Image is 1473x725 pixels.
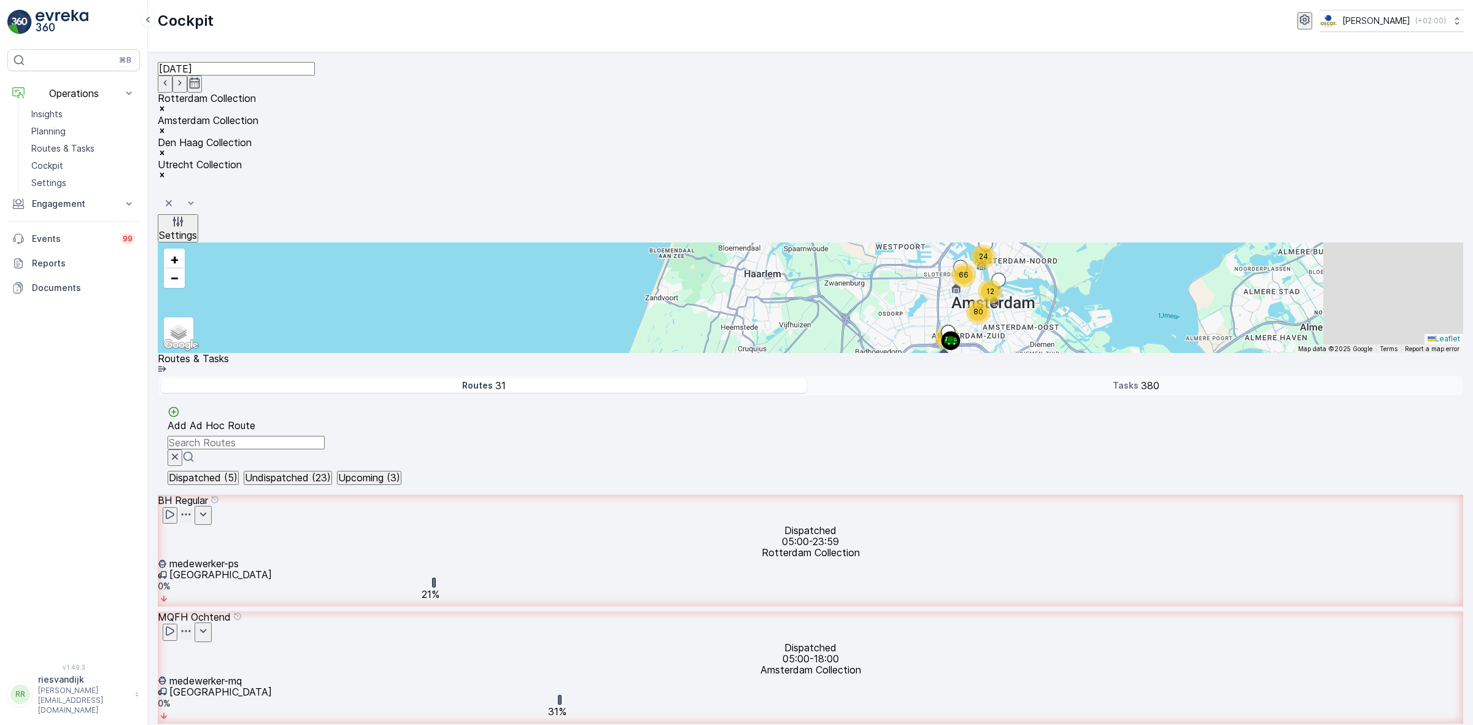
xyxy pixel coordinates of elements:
[7,192,140,216] button: Engagement
[123,234,133,244] p: 99
[1141,380,1159,391] p: 380
[783,653,839,664] p: 05:00-18:00
[159,230,197,241] p: Settings
[959,270,968,279] span: 66
[158,611,231,622] p: MQFH Ochtend
[7,673,140,715] button: RRriesvandijk[PERSON_NAME][EMAIL_ADDRESS][DOMAIN_NAME]
[169,686,272,697] p: [GEOGRAPHIC_DATA]
[158,137,1463,148] div: Den Haag Collection
[422,589,439,600] div: 21%
[158,170,1463,181] div: Remove Utrecht Collection
[1405,345,1459,352] a: Report a map error
[158,270,1463,298] summary: Route Status
[26,140,140,157] a: Routes & Tasks
[166,298,199,308] span: Activities
[38,673,129,686] p: riesvandijk
[170,251,179,267] span: +
[31,177,66,189] p: Settings
[158,104,1463,115] div: Remove Rotterdam Collection
[7,664,140,671] span: v 1.49.3
[782,536,839,547] p: 05:00-23:59
[158,159,1463,170] div: Utrecht Collection
[165,319,192,346] a: Layers
[169,472,238,483] p: Dispatched (5)
[31,108,63,120] p: Insights
[1342,15,1410,27] p: [PERSON_NAME]
[31,160,63,172] p: Cockpit
[1298,345,1372,352] span: Map data ©2025 Google
[158,11,214,31] p: Cockpit
[762,547,860,558] p: Rotterdam Collection
[26,106,140,123] a: Insights
[1428,334,1460,343] a: Leaflet
[158,353,1463,364] p: Routes & Tasks
[158,242,1463,270] summary: Assignee Status
[462,379,493,392] p: Routes
[158,126,1463,137] div: Remove Amsterdam Collection
[161,337,201,353] a: Open this area in Google Maps (opens a new window)
[32,198,115,210] p: Engagement
[168,406,255,431] a: Add Ad Hoc Route
[26,123,140,140] a: Planning
[158,115,1463,126] div: Amsterdam Collection
[32,233,113,245] p: Events
[784,525,837,536] p: Dispatched
[158,580,171,592] p: 0 %
[548,705,566,716] div: 31%
[7,251,140,276] a: Reports
[165,268,184,287] a: Zoom Out
[169,569,272,580] p: [GEOGRAPHIC_DATA]
[168,436,325,449] input: Search Routes
[169,675,242,686] p: medewerker-mq
[158,93,1463,104] div: Rotterdam Collection
[7,227,140,251] a: Events99
[169,558,239,569] p: medewerker-ps
[158,62,315,76] input: dd/mm/yyyy
[158,697,171,710] p: 0 %
[165,250,184,268] a: Zoom In
[244,471,332,484] button: Undispatched (23)
[211,495,219,506] div: Help Tooltip Icon
[978,279,1002,304] div: 12
[951,263,976,287] div: 66
[38,686,129,715] p: [PERSON_NAME][EMAIL_ADDRESS][DOMAIN_NAME]
[7,276,140,300] a: Documents
[245,472,331,483] p: Undispatched (23)
[338,472,400,483] p: Upcoming (3)
[7,81,140,106] button: Operations
[158,325,278,336] input: Search for tasks or a location
[973,307,983,316] span: 80
[26,174,140,192] a: Settings
[1380,345,1398,352] a: Terms (opens in new tab)
[158,495,208,506] p: BH Regular
[337,471,401,484] button: Upcoming (3)
[32,257,135,269] p: Reports
[161,337,201,353] img: Google
[1415,16,1446,26] p: ( +02:00 )
[1320,14,1337,28] img: basis-logo_rgb2x.png
[158,148,1463,159] div: Remove Den Haag Collection
[158,214,198,242] button: Settings
[170,269,179,285] span: −
[935,325,959,350] div: 63
[168,471,239,484] button: Dispatched (5)
[1113,379,1139,392] p: Tasks
[760,664,861,675] p: Amsterdam Collection
[36,10,88,34] img: logo_light-DOdMpM7g.png
[966,300,991,324] div: 80
[784,642,837,653] p: Dispatched
[158,298,1463,325] summary: Activities
[1320,10,1463,32] button: [PERSON_NAME](+02:00)
[233,611,242,622] div: Help Tooltip Icon
[32,88,115,99] p: Operations
[31,142,95,155] p: Routes & Tasks
[979,252,988,261] span: 24
[10,684,30,704] div: RR
[168,420,255,431] p: Add Ad Hoc Route
[166,243,225,252] span: Assignee Status
[31,125,66,138] p: Planning
[495,380,506,391] p: 31
[7,10,32,34] img: logo
[986,287,994,296] span: 12
[26,157,140,174] a: Cockpit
